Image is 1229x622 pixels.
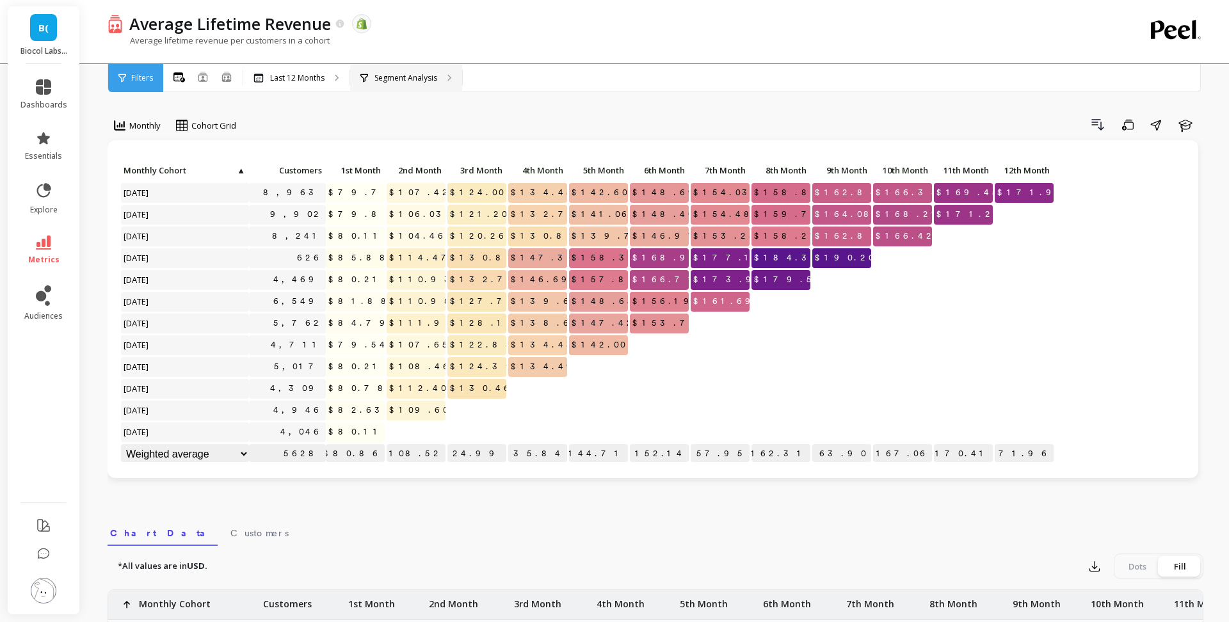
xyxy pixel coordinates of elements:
a: 6,549 [271,292,326,311]
a: 9,902 [268,205,326,224]
h2: What are you looking for? [26,282,230,295]
p: 9th Month [812,161,871,179]
span: $108.46 [387,357,455,376]
p: 10th Month [873,161,932,179]
span: $153.28 [691,227,766,246]
div: Toggle SortBy [386,161,447,181]
span: $112.40 [387,379,451,398]
p: $108.52 [387,444,446,463]
p: 7th Month [846,590,894,610]
strong: USD. [187,560,207,571]
a: 4,946 [271,401,326,420]
span: $134.49 [508,357,584,376]
a: 626 [294,248,326,267]
span: $162.84 [812,183,883,202]
span: $166.38 [873,183,949,202]
span: $134.45 [508,183,579,202]
span: $158.39 [569,248,650,267]
span: $146.91 [630,227,702,246]
p: 8th Month [751,161,810,179]
span: $141.06 [569,205,634,224]
span: 3rd Month [450,165,502,175]
span: $132.76 [508,205,584,224]
span: $130.88 [508,227,587,246]
p: 10th Month [1091,590,1144,610]
span: 12th Month [997,165,1050,175]
span: $142.00 [569,335,631,355]
p: $157.95 [691,444,750,463]
span: $154.03 [691,183,759,202]
span: $114.47 [387,248,458,267]
span: $122.88 [447,335,523,355]
div: Dots [1116,556,1159,577]
span: $79.87 [326,205,402,224]
span: $169.45 [934,183,1004,202]
span: [DATE] [121,183,152,202]
span: ▲ [236,165,245,175]
span: $177.15 [691,248,766,267]
p: Average Lifetime Revenue [129,13,331,35]
span: $168.21 [873,205,945,224]
div: Toggle SortBy [751,161,812,181]
span: $111.91 [387,314,461,333]
span: $171.27 [934,205,1011,224]
span: 11th Month [936,165,989,175]
button: Messages [128,399,256,451]
a: 8,963 [261,183,326,202]
span: $171.96 [995,183,1072,202]
span: [DATE] [121,314,152,333]
img: header icon [108,14,123,33]
p: 1st Month [348,590,395,610]
span: $179.50 [751,270,825,289]
div: Send us a message [26,227,214,240]
p: Last 12 Months [270,73,325,83]
span: $84.79 [326,314,397,333]
span: Filters [131,73,153,83]
span: [DATE] [121,401,152,420]
p: Average lifetime revenue per customers in a cohort [108,35,330,46]
p: $167.06 [873,444,932,463]
p: 7th Month [691,161,750,179]
p: 11th Month [1174,590,1227,610]
img: Profile image for Jordan [150,20,175,46]
span: $168.97 [630,248,711,267]
span: 8th Month [754,165,807,175]
span: Customers [252,165,322,175]
span: Home [49,431,78,440]
span: 5th Month [572,165,624,175]
span: $134.43 [508,335,584,355]
span: $85.88 [326,248,397,267]
p: $170.41 [934,444,993,463]
span: [DATE] [121,248,152,267]
span: Cohort Grid [191,120,236,132]
p: Monthly Cohort [139,590,211,610]
p: $80.86 [326,444,385,463]
a: 4,309 [268,379,326,398]
span: essentials [25,151,62,161]
p: 3rd Month [514,590,561,610]
p: 8th Month [929,590,977,610]
span: explore [30,205,58,215]
span: Monthly [129,120,161,132]
span: $81.88 [326,292,398,311]
p: *All values are in [118,560,207,573]
button: Find a time [26,371,230,397]
span: $109.60 [387,401,453,420]
div: Send us a messageWe typically reply in under 10 minutes [13,216,243,264]
p: 6th Month [763,590,811,610]
span: $148.69 [630,183,705,202]
p: $144.71 [569,444,628,463]
span: $124.00 [447,183,509,202]
div: Toggle SortBy [629,161,690,181]
span: $80.11 [326,227,387,246]
div: Toggle SortBy [325,161,386,181]
span: $106.03 [387,205,453,224]
a: 4,711 [268,335,326,355]
p: Customers [249,161,326,179]
p: 4th Month [597,590,645,610]
div: Close [220,20,243,44]
p: 5628 [249,444,326,463]
p: $152.14 [630,444,689,463]
div: Toggle SortBy [872,161,933,181]
div: We typically reply in under 10 minutes [26,240,214,253]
